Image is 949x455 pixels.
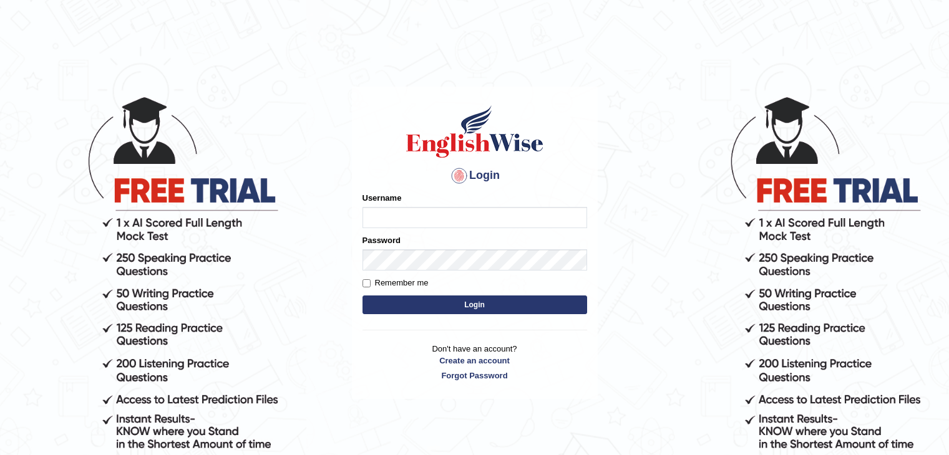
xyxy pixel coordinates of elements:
label: Password [363,234,401,246]
label: Username [363,192,402,204]
a: Create an account [363,355,587,366]
p: Don't have an account? [363,343,587,381]
label: Remember me [363,277,429,289]
h4: Login [363,166,587,186]
button: Login [363,295,587,314]
a: Forgot Password [363,370,587,381]
img: Logo of English Wise sign in for intelligent practice with AI [404,103,546,160]
input: Remember me [363,279,371,287]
